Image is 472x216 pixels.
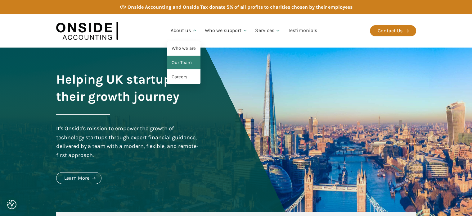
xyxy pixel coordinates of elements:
[56,172,101,184] a: Learn More
[370,25,416,36] a: Contact Us
[251,20,284,41] a: Services
[64,174,89,182] div: Learn More
[56,124,200,160] div: It's Onside's mission to empower the growth of technology startups through expert financial guida...
[167,20,201,41] a: About us
[128,3,353,11] div: Onside Accounting and Onside Tax donate 5% of all profits to charities chosen by their employees
[167,56,200,70] a: Our Team
[284,20,321,41] a: Testimonials
[7,200,16,209] button: Consent Preferences
[56,19,118,43] img: Onside Accounting
[378,27,402,35] div: Contact Us
[7,200,16,209] img: Revisit consent button
[167,41,200,56] a: Who we are
[56,71,200,105] h1: Helping UK startups on their growth journey
[201,20,252,41] a: Who we support
[167,70,200,84] a: Careers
